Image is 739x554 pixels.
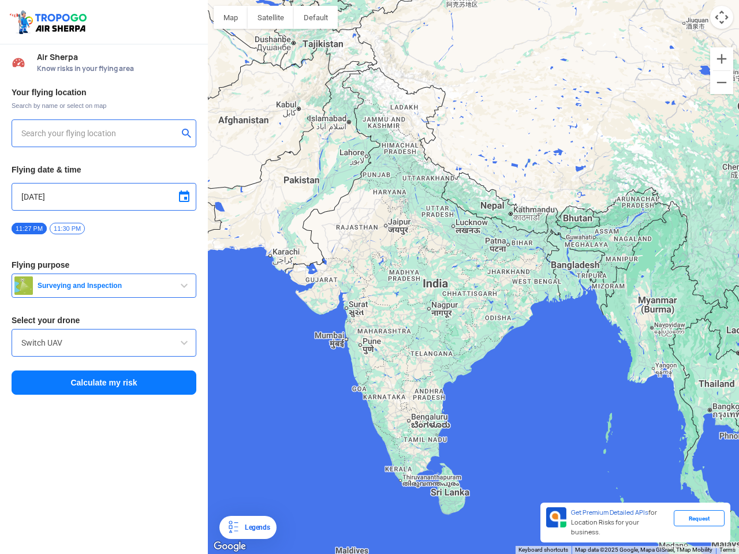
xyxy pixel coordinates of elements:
img: survey.png [14,276,33,295]
button: Map camera controls [710,6,733,29]
button: Keyboard shortcuts [518,546,568,554]
span: Search by name or select on map [12,101,196,110]
span: 11:30 PM [50,223,85,234]
input: Select Date [21,190,186,204]
a: Terms [719,546,736,553]
span: Get Premium Detailed APIs [571,508,648,516]
button: Zoom in [710,47,733,70]
span: Know risks in your flying area [37,64,196,73]
img: ic_tgdronemaps.svg [9,9,91,35]
span: Surveying and Inspection [33,281,177,290]
h3: Select your drone [12,316,196,324]
img: Google [211,539,249,554]
h3: Your flying location [12,88,196,96]
input: Search by name or Brand [21,336,186,350]
a: Open this area in Google Maps (opens a new window) [211,539,249,554]
button: Calculate my risk [12,370,196,395]
button: Surveying and Inspection [12,274,196,298]
div: Legends [240,521,270,534]
span: Map data ©2025 Google, Mapa GISrael, TMap Mobility [575,546,712,553]
div: Request [674,510,725,526]
button: Show street map [214,6,248,29]
img: Premium APIs [546,507,566,527]
h3: Flying purpose [12,261,196,269]
img: Risk Scores [12,55,25,69]
span: Air Sherpa [37,53,196,62]
button: Zoom out [710,71,733,94]
span: 11:27 PM [12,223,47,234]
h3: Flying date & time [12,166,196,174]
div: for Location Risks for your business. [566,507,674,538]
button: Show satellite imagery [248,6,294,29]
img: Legends [226,521,240,534]
input: Search your flying location [21,126,178,140]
